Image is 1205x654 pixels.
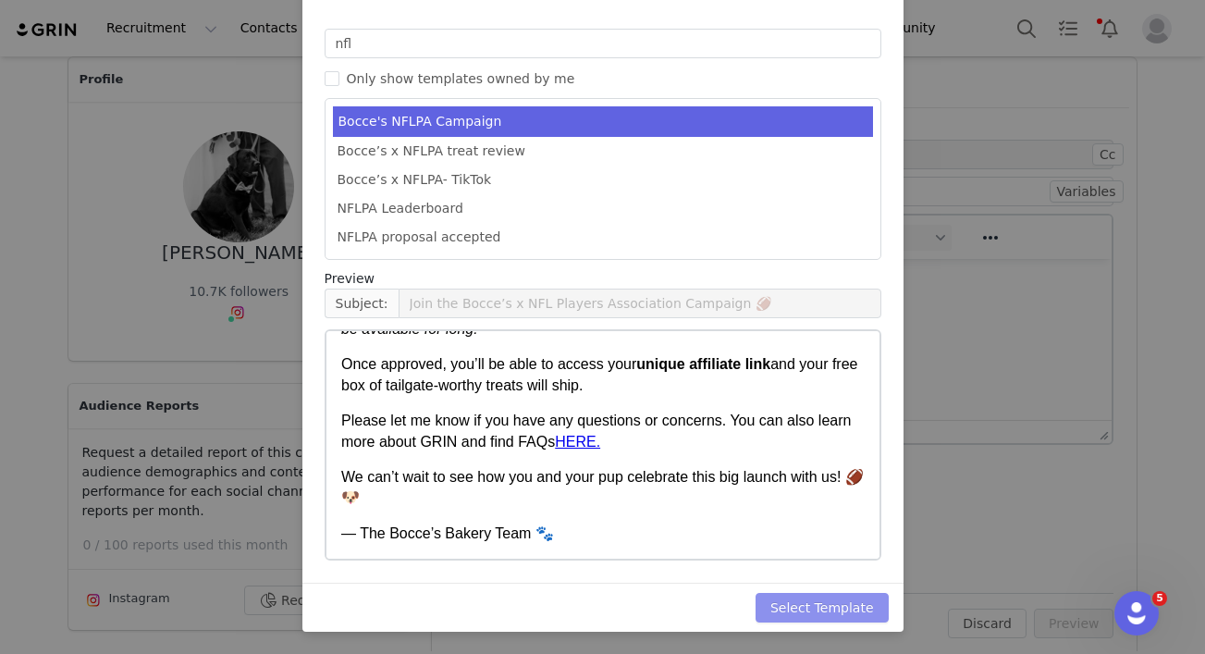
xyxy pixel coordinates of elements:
[326,331,879,559] iframe: Rich Text Area
[333,106,873,137] li: Bocce's NFLPA Campaign
[325,269,375,289] span: Preview
[15,15,641,35] body: Rich Text Area. Press ALT-0 for help.
[1114,591,1159,635] iframe: Intercom live chat
[333,223,873,252] li: NFLPA proposal accepted
[325,289,399,318] span: Subject:
[333,194,873,223] li: NFLPA Leaderboard
[756,593,889,623] button: Select Template
[1152,591,1167,606] span: 5
[325,29,881,58] input: Search templates ...
[333,137,873,166] li: Bocce’s x NFLPA treat review
[333,166,873,194] li: Bocce’s x NFLPA- TikTok
[339,71,583,86] span: Only show templates owned by me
